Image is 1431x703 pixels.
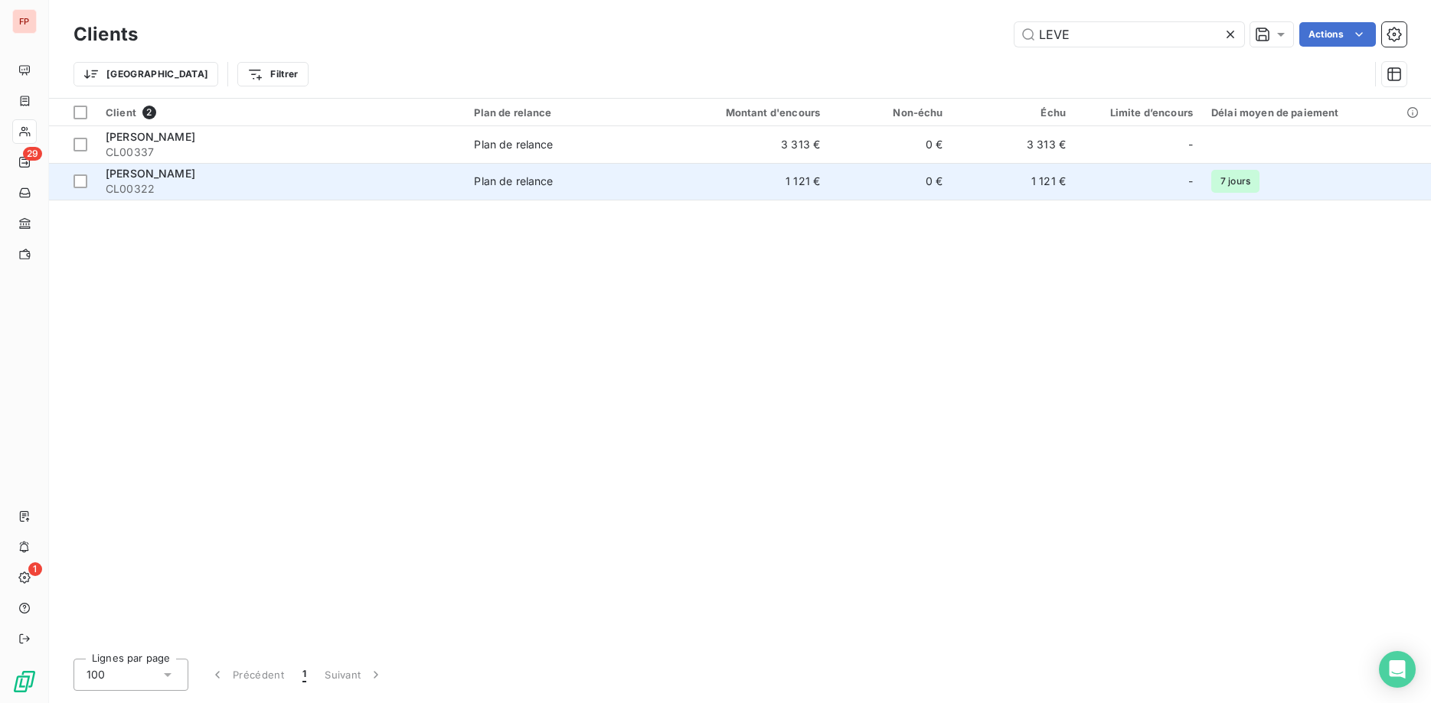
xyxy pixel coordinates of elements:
span: 1 [302,667,306,682]
span: [PERSON_NAME] [106,167,195,180]
div: Plan de relance [474,106,655,119]
span: CL00322 [106,181,456,197]
button: 1 [293,659,315,691]
button: Filtrer [237,62,308,86]
span: 1 [28,562,42,576]
div: Non-échu [838,106,943,119]
div: Délai moyen de paiement [1211,106,1422,119]
span: 7 jours [1211,170,1259,193]
td: 0 € [829,126,952,163]
span: - [1188,137,1193,152]
button: Précédent [201,659,293,691]
span: 100 [87,667,105,682]
button: Suivant [315,659,393,691]
div: Échu [962,106,1066,119]
div: Limite d’encours [1084,106,1193,119]
td: 0 € [829,163,952,200]
button: Actions [1299,22,1376,47]
span: [PERSON_NAME] [106,130,195,143]
div: FP [12,9,37,34]
div: Plan de relance [474,174,553,189]
div: Montant d'encours [674,106,820,119]
img: Logo LeanPay [12,669,37,694]
div: Plan de relance [474,137,553,152]
span: CL00337 [106,145,456,160]
div: Open Intercom Messenger [1379,651,1416,688]
span: 29 [23,147,42,161]
span: Client [106,106,136,119]
td: 1 121 € [665,163,829,200]
h3: Clients [74,21,138,48]
td: 3 313 € [665,126,829,163]
span: - [1188,174,1193,189]
button: [GEOGRAPHIC_DATA] [74,62,218,86]
td: 1 121 € [952,163,1075,200]
span: 2 [142,106,156,119]
input: Rechercher [1014,22,1244,47]
td: 3 313 € [952,126,1075,163]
